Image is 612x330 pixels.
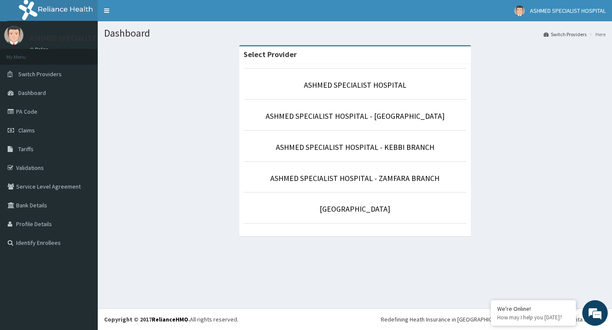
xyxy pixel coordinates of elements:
[30,34,131,42] p: ASHMED SPECIALIST HOSPITAL
[98,308,612,330] footer: All rights reserved.
[304,80,406,90] a: ASHMED SPECIALIST HOSPITAL
[276,142,434,152] a: ASHMED SPECIALIST HOSPITAL - KEBBI BRANCH
[270,173,439,183] a: ASHMED SPECIALIST HOSPITAL - ZAMFARA BRANCH
[530,7,606,14] span: ASHMED SPECIALIST HOSPITAL
[587,31,606,38] li: Here
[497,305,569,313] div: We're Online!
[104,28,606,39] h1: Dashboard
[266,111,445,121] a: ASHMED SPECIALIST HOSPITAL - [GEOGRAPHIC_DATA]
[30,46,50,52] a: Online
[244,49,297,59] strong: Select Provider
[18,70,62,78] span: Switch Providers
[544,31,586,38] a: Switch Providers
[381,315,606,324] div: Redefining Heath Insurance in [GEOGRAPHIC_DATA] using Telemedicine and Data Science!
[18,145,34,153] span: Tariffs
[497,314,569,321] p: How may I help you today?
[18,89,46,97] span: Dashboard
[4,26,23,45] img: User Image
[514,6,525,16] img: User Image
[104,316,190,323] strong: Copyright © 2017 .
[320,204,390,214] a: [GEOGRAPHIC_DATA]
[18,126,35,134] span: Claims
[152,316,188,323] a: RelianceHMO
